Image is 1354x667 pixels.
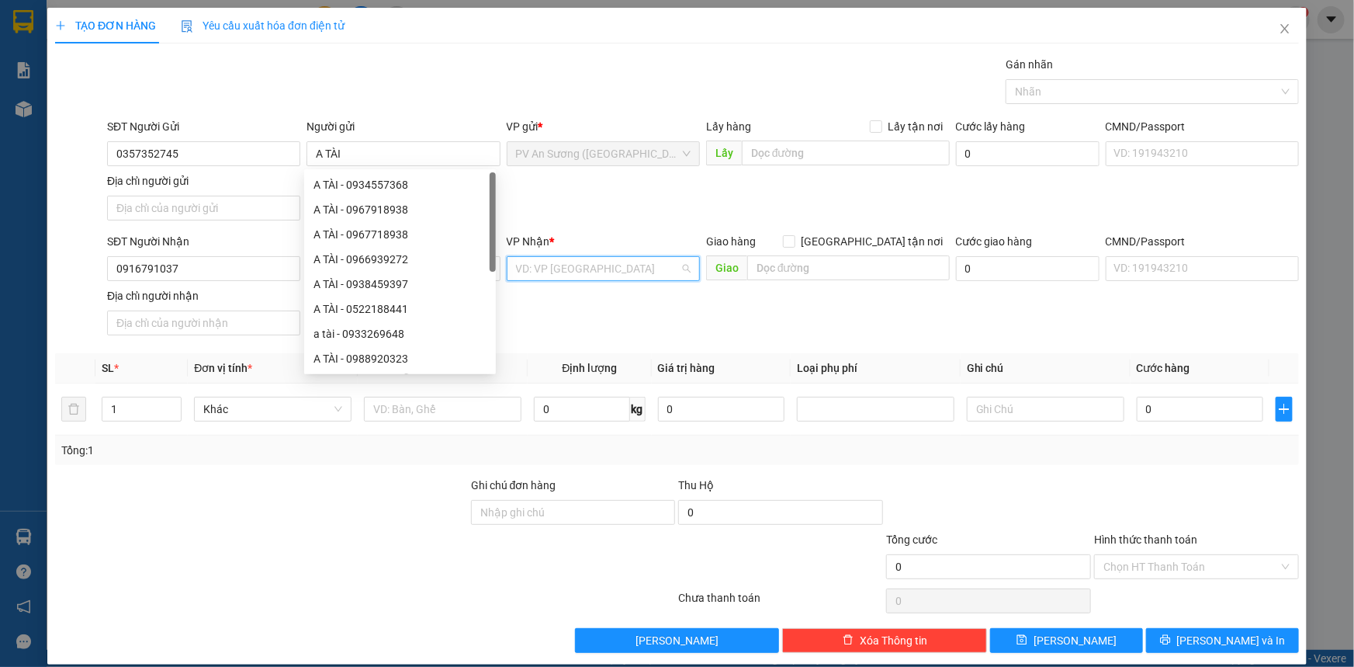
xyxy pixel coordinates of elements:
span: close [1279,23,1291,35]
button: save[PERSON_NAME] [990,628,1143,653]
th: Ghi chú [961,353,1131,384]
span: [PERSON_NAME] và In [1177,632,1286,649]
span: [PERSON_NAME] [635,632,719,649]
span: Lấy hàng [706,120,751,133]
div: CMND/Passport [1106,118,1299,135]
div: a tài - 0933269648 [304,321,496,346]
div: A TÀI - 0967918938 [313,201,487,218]
input: 0 [658,397,784,422]
div: a tài - 0933269648 [313,325,487,342]
button: [PERSON_NAME] [575,628,780,653]
div: Địa chỉ người gửi [107,172,300,189]
div: A TÀI - 0966939272 [304,247,496,272]
span: Tổng cước [886,533,937,546]
div: A TÀI - 0966939272 [313,251,487,268]
input: Ghi Chú [967,397,1124,422]
span: Đơn vị tính [194,362,252,374]
span: [PERSON_NAME] [1034,632,1117,649]
span: Yêu cầu xuất hóa đơn điện tử [181,19,345,32]
label: Cước giao hàng [956,235,1033,248]
input: Dọc đường [747,255,950,280]
input: Địa chỉ của người nhận [107,311,300,335]
span: TẠO ĐƠN HÀNG [55,19,156,32]
input: Dọc đường [742,141,950,165]
div: A TÀI - 0934557368 [304,172,496,197]
button: plus [1276,397,1293,422]
div: Địa chỉ người nhận [107,287,300,304]
span: Khác [203,398,342,421]
input: Cước lấy hàng [956,141,1099,166]
div: SĐT Người Nhận [107,233,300,250]
span: Xóa Thông tin [860,632,927,649]
span: printer [1160,634,1171,647]
div: A TÀI - 0967718938 [313,226,487,243]
div: A TÀI - 0522188441 [304,297,496,321]
input: Cước giao hàng [956,256,1099,281]
div: Tổng: 1 [61,442,523,459]
span: Cước hàng [1137,362,1190,374]
div: A TÀI - 0988920323 [304,346,496,371]
span: Giao hàng [706,235,756,248]
span: SL [102,362,114,374]
div: A TÀI - 0967918938 [304,197,496,222]
th: Loại phụ phí [791,353,961,384]
span: plus [1276,403,1292,415]
button: deleteXóa Thông tin [782,628,987,653]
div: A TÀI - 0522188441 [313,300,487,318]
div: Người gửi [306,118,500,135]
label: Cước lấy hàng [956,120,1026,133]
button: delete [61,397,86,422]
label: Gán nhãn [1006,58,1053,71]
span: PV An Sương (Hàng Hóa) [516,142,691,165]
button: printer[PERSON_NAME] và In [1146,628,1299,653]
button: Close [1263,8,1307,51]
div: A TÀI - 0934557368 [313,176,487,193]
input: Địa chỉ của người gửi [107,196,300,221]
span: VP Nhận [507,235,550,248]
input: VD: Bàn, Ghế [364,397,521,422]
label: Ghi chú đơn hàng [471,479,556,492]
div: A TÀI - 0988920323 [313,350,487,367]
div: VP gửi [507,118,700,135]
img: icon [181,20,193,33]
span: save [1016,634,1027,647]
div: A TÀI - 0938459397 [313,276,487,293]
div: SĐT Người Gửi [107,118,300,135]
div: A TÀI - 0938459397 [304,272,496,297]
input: Ghi chú đơn hàng [471,500,676,525]
span: Lấy tận nơi [882,118,950,135]
span: Lấy [706,141,742,165]
span: plus [55,20,66,31]
div: Chưa thanh toán [677,589,885,617]
span: [GEOGRAPHIC_DATA] tận nơi [795,233,950,250]
label: Hình thức thanh toán [1094,533,1197,546]
div: CMND/Passport [1106,233,1299,250]
span: Giao [706,255,747,280]
div: A TÀI - 0967718938 [304,222,496,247]
span: delete [843,634,854,647]
span: Thu Hộ [678,479,714,492]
